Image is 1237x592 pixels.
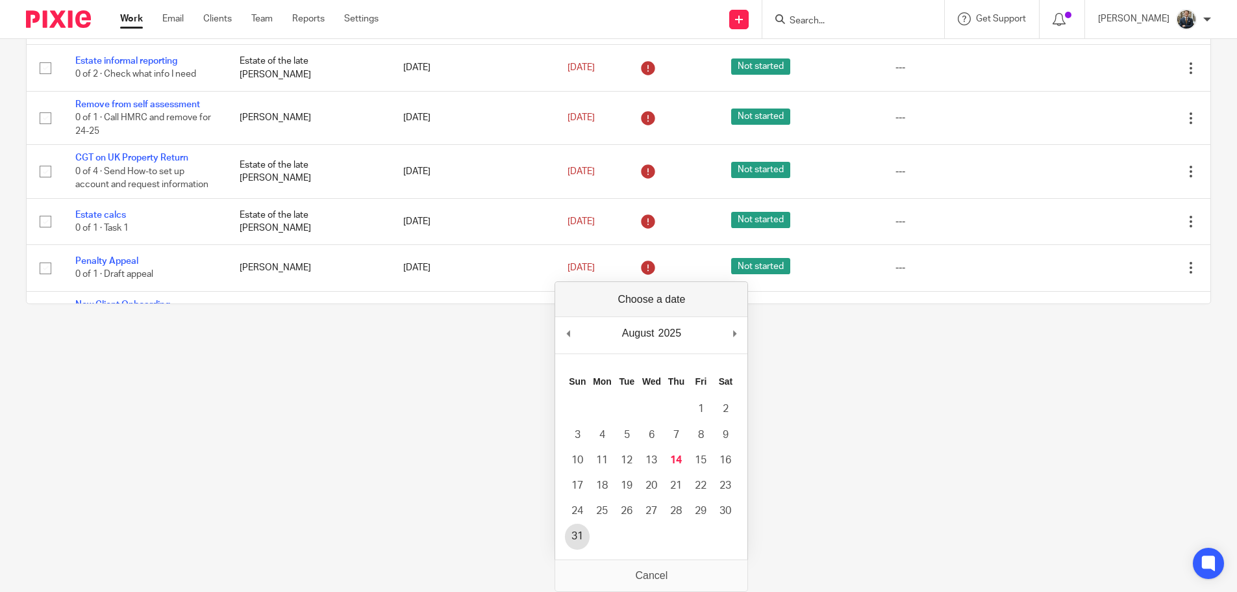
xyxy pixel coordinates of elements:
p: [PERSON_NAME] [1098,12,1169,25]
span: Not started [731,258,790,274]
button: 29 [688,498,713,524]
span: [DATE] [568,167,595,176]
button: 17 [565,473,590,498]
td: Estate of the late [PERSON_NAME] [227,198,391,244]
button: 7 [664,422,688,448]
span: Not started [731,109,790,125]
button: 24 [565,498,590,524]
button: 4 [590,422,614,448]
span: [DATE] [568,217,595,226]
button: 30 [713,498,738,524]
span: Get Support [976,14,1026,23]
span: 0 of 1 · Draft appeal [75,270,153,279]
button: 23 [713,473,738,498]
button: 22 [688,473,713,498]
div: --- [895,111,1034,124]
button: 31 [565,524,590,549]
div: August [620,324,656,343]
td: [DATE] [390,198,555,244]
a: Email [162,12,184,25]
a: New Client Onboarding - Individual [75,300,175,322]
td: [PERSON_NAME] [227,245,391,291]
div: 2025 [656,324,684,343]
button: 5 [614,422,639,448]
button: 27 [639,498,664,524]
span: 0 of 1 · Task 1 [75,224,129,233]
button: 3 [565,422,590,448]
td: [DATE] [390,145,555,198]
span: Not started [731,212,790,228]
a: Team [251,12,273,25]
span: Not started [731,162,790,178]
button: Next Month [728,324,741,343]
button: Previous Month [562,324,575,343]
button: 6 [639,422,664,448]
a: CGT on UK Property Return [75,153,188,162]
abbr: Monday [593,376,611,387]
button: 10 [565,448,590,473]
div: --- [895,261,1034,274]
a: Clients [203,12,232,25]
button: 11 [590,448,614,473]
td: Estate of the late [PERSON_NAME] [227,45,391,91]
span: 0 of 1 · Call HMRC and remove for 24-25 [75,113,211,136]
button: 8 [688,422,713,448]
td: [DATE] [390,245,555,291]
abbr: Saturday [719,376,733,387]
a: Estate informal reporting [75,57,177,66]
abbr: Wednesday [642,376,661,387]
div: --- [895,61,1034,74]
button: 28 [664,498,688,524]
a: Work [120,12,143,25]
button: 25 [590,498,614,524]
td: [DATE] [390,91,555,144]
td: [DATE] [390,291,555,358]
button: 12 [614,448,639,473]
input: Search [788,16,905,27]
a: Settings [344,12,379,25]
button: 9 [713,422,738,448]
abbr: Friday [695,376,707,387]
span: [DATE] [568,63,595,72]
a: Penalty Appeal [75,257,138,266]
button: 16 [713,448,738,473]
a: Estate calcs [75,211,126,220]
a: Reports [292,12,325,25]
button: 19 [614,473,639,498]
button: 18 [590,473,614,498]
button: 14 [664,448,688,473]
td: [DATE] [390,45,555,91]
button: 15 [688,448,713,473]
td: [PERSON_NAME] [227,291,391,358]
img: Pixie [26,10,91,28]
td: Estate of the late [PERSON_NAME] [227,145,391,198]
button: 2 [713,396,738,422]
span: [DATE] [568,113,595,122]
span: Not started [731,58,790,75]
div: --- [895,165,1034,178]
abbr: Tuesday [619,376,635,387]
div: --- [895,215,1034,228]
td: [PERSON_NAME] [227,91,391,144]
abbr: Sunday [569,376,586,387]
img: Headshot.jpg [1176,9,1197,30]
span: 0 of 2 · Check what info I need [75,70,196,79]
span: [DATE] [568,263,595,272]
abbr: Thursday [668,376,684,387]
button: 26 [614,498,639,524]
span: 0 of 4 · Send How-to set up account and request information [75,167,208,190]
button: 13 [639,448,664,473]
a: Remove from self assessment [75,100,200,109]
button: 1 [688,396,713,422]
button: 20 [639,473,664,498]
button: 21 [664,473,688,498]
